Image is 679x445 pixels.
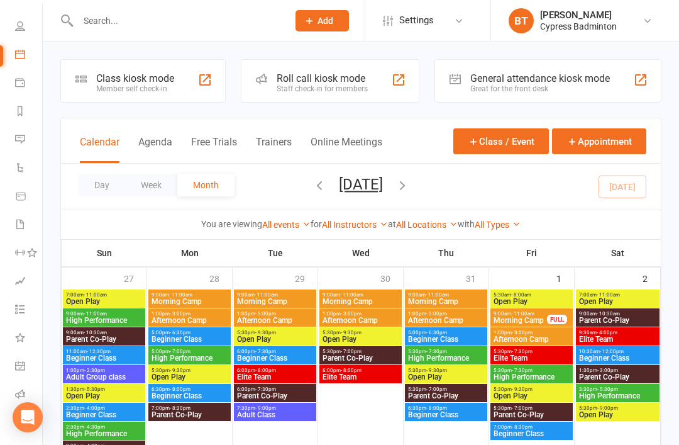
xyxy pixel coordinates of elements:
span: Morning Camp [407,298,485,305]
div: 1 [556,268,574,288]
div: 30 [380,268,403,288]
button: Free Trials [191,136,237,163]
span: - 7:30pm [512,368,533,373]
span: - 8:30pm [512,424,533,430]
span: 5:30pm [322,349,399,354]
span: 9:00am [236,292,314,298]
span: Afternoon Camp [407,317,485,324]
span: 6:30pm [407,405,485,411]
span: High Performance [65,317,143,324]
span: - 11:00am [426,292,449,298]
span: High Performance [493,373,570,381]
span: - 9:30pm [341,330,362,335]
span: - 8:30pm [170,405,190,411]
span: - 7:00pm [426,386,447,392]
span: 6:00pm [236,386,314,392]
span: Adult Group class [65,373,143,381]
div: 27 [124,268,146,288]
span: 5:30pm [493,368,570,373]
span: - 9:30pm [255,330,276,335]
span: 1:00pm [151,311,228,317]
a: All Instructors [322,220,388,230]
span: Parent Co-Play [151,411,228,419]
span: Parent Co-Play [322,354,399,362]
span: Open Play [578,298,657,305]
div: Open Intercom Messenger [13,402,43,432]
span: Elite Team [322,373,399,381]
button: Agenda [138,136,172,163]
th: Wed [318,240,404,266]
span: - 7:00pm [170,349,190,354]
div: General attendance kiosk mode [470,72,610,84]
span: - 6:30pm [170,330,190,335]
span: 6:00pm [322,368,399,373]
span: - 5:30pm [84,386,105,392]
span: - 3:00pm [597,368,618,373]
span: 5:00pm [151,330,228,335]
a: All Types [475,220,521,230]
span: - 12:30pm [87,349,111,354]
strong: with [458,219,475,229]
a: All events [262,220,311,230]
span: Beginner Class [236,354,314,362]
button: [DATE] [339,176,383,193]
span: - 4:00pm [84,405,105,411]
span: Open Play [151,373,228,381]
span: Afternoon Camp [493,335,570,343]
span: Morning Camp [151,298,228,305]
span: - 3:00pm [170,311,190,317]
span: - 9:00pm [255,405,276,411]
span: - 11:00am [511,311,534,317]
span: High Performance [578,392,657,400]
span: 5:00pm [407,330,485,335]
span: 5:30pm [578,405,657,411]
span: - 8:00pm [426,405,447,411]
a: General attendance kiosk mode [15,353,43,381]
button: Add [295,10,349,31]
span: - 7:00pm [341,349,362,354]
span: Beginner Class [65,411,143,419]
button: Online Meetings [311,136,382,163]
button: Appointment [552,128,646,154]
span: - 11:00am [84,311,107,317]
span: 1:00pm [493,330,570,335]
div: Cypress Badminton [540,21,617,32]
div: FULL [547,315,567,324]
span: Beginner Class [407,411,485,419]
div: 29 [295,268,317,288]
div: 31 [466,268,489,288]
span: - 9:00pm [597,405,618,411]
span: - 6:30pm [426,330,447,335]
span: 9:00am [151,292,228,298]
span: Settings [399,6,434,35]
span: 9:00am [65,330,143,335]
div: Staff check-in for members [277,84,368,93]
span: - 3:00pm [341,311,362,317]
span: Open Play [65,298,143,305]
th: Thu [404,240,489,266]
div: Class kiosk mode [96,72,174,84]
span: Add [317,16,333,26]
a: Roll call kiosk mode [15,381,43,410]
span: 9:00am [493,311,548,317]
span: - 11:00am [340,292,363,298]
span: 11:00am [65,349,143,354]
span: Parent Co-Play [236,392,314,400]
span: Adult Class [236,411,314,419]
div: Member self check-in [96,84,174,93]
span: - 8:00pm [341,368,362,373]
a: Calendar [15,42,43,70]
a: Product Sales [15,183,43,211]
span: 1:30pm [65,386,143,392]
th: Mon [147,240,233,266]
span: - 11:00am [84,292,107,298]
span: Elite Team [236,373,314,381]
button: Month [177,174,235,196]
div: Great for the front desk [470,84,610,93]
span: 5:30pm [236,330,314,335]
span: 10:30am [578,349,657,354]
span: - 12:00pm [600,349,624,354]
span: 5:30pm [493,349,570,354]
span: Parent Co-Play [578,317,657,324]
span: High Performance [65,430,143,437]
